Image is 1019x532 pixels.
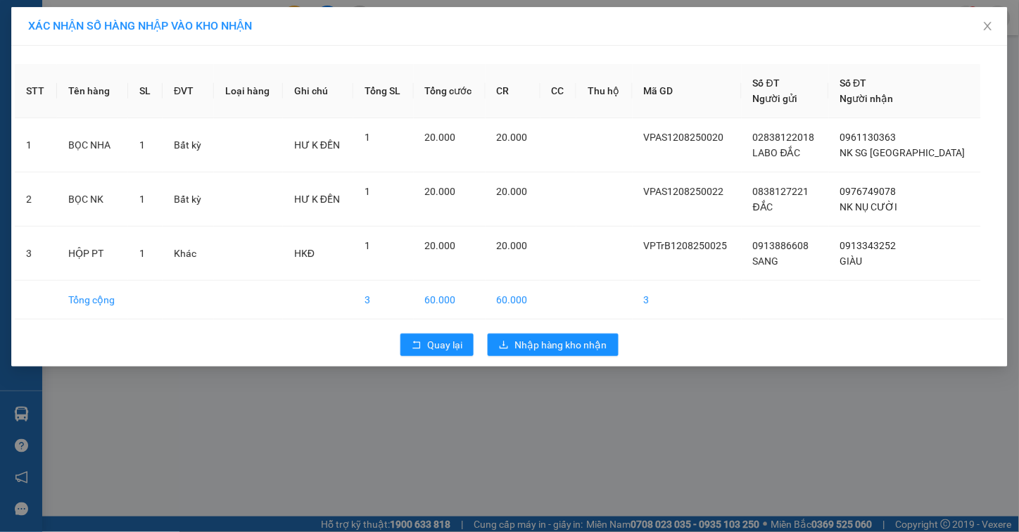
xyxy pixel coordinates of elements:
[128,64,163,118] th: SL
[57,227,128,281] td: HỘP PT
[139,194,145,205] span: 1
[840,147,966,158] span: NK SG [GEOGRAPHIC_DATA]
[840,240,897,251] span: 0913343252
[28,19,252,32] span: XÁC NHẬN SỐ HÀNG NHẬP VÀO KHO NHẬN
[425,240,456,251] span: 20.000
[15,64,57,118] th: STT
[840,186,897,197] span: 0976749078
[753,132,815,143] span: 02838122018
[633,64,742,118] th: Mã GD
[499,340,509,351] span: download
[514,337,607,353] span: Nhập hàng kho nhận
[753,255,779,267] span: SANG
[15,118,57,172] td: 1
[497,186,528,197] span: 20.000
[412,340,422,351] span: rollback
[840,93,894,104] span: Người nhận
[365,186,370,197] span: 1
[488,334,619,356] button: downloadNhập hàng kho nhận
[353,281,413,319] td: 3
[163,64,214,118] th: ĐVT
[294,139,340,151] span: HƯ K ĐỀN
[753,240,809,251] span: 0913886608
[497,240,528,251] span: 20.000
[139,248,145,259] span: 1
[139,139,145,151] span: 1
[753,186,809,197] span: 0838127221
[633,281,742,319] td: 3
[365,132,370,143] span: 1
[427,337,462,353] span: Quay lại
[644,132,724,143] span: VPAS1208250020
[365,240,370,251] span: 1
[400,334,474,356] button: rollbackQuay lại
[840,77,867,89] span: Số ĐT
[753,201,773,213] span: ĐẮC
[644,186,724,197] span: VPAS1208250022
[163,172,214,227] td: Bất kỳ
[753,147,801,158] span: LABO ĐẮC
[644,240,728,251] span: VPTrB1208250025
[968,7,1008,46] button: Close
[840,255,863,267] span: GIÀU
[425,132,456,143] span: 20.000
[163,227,214,281] td: Khác
[414,64,486,118] th: Tổng cước
[15,227,57,281] td: 3
[57,281,128,319] td: Tổng cộng
[353,64,413,118] th: Tổng SL
[425,186,456,197] span: 20.000
[840,201,898,213] span: NK NỤ CƯỜI
[214,64,283,118] th: Loại hàng
[163,118,214,172] td: Bất kỳ
[982,20,994,32] span: close
[294,194,340,205] span: HƯ K ĐỀN
[283,64,353,118] th: Ghi chú
[576,64,632,118] th: Thu hộ
[294,248,315,259] span: HKĐ
[486,64,540,118] th: CR
[753,93,798,104] span: Người gửi
[414,281,486,319] td: 60.000
[540,64,576,118] th: CC
[57,118,128,172] td: BỌC NHA
[57,64,128,118] th: Tên hàng
[840,132,897,143] span: 0961130363
[486,281,540,319] td: 60.000
[753,77,780,89] span: Số ĐT
[497,132,528,143] span: 20.000
[57,172,128,227] td: BỌC NK
[15,172,57,227] td: 2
